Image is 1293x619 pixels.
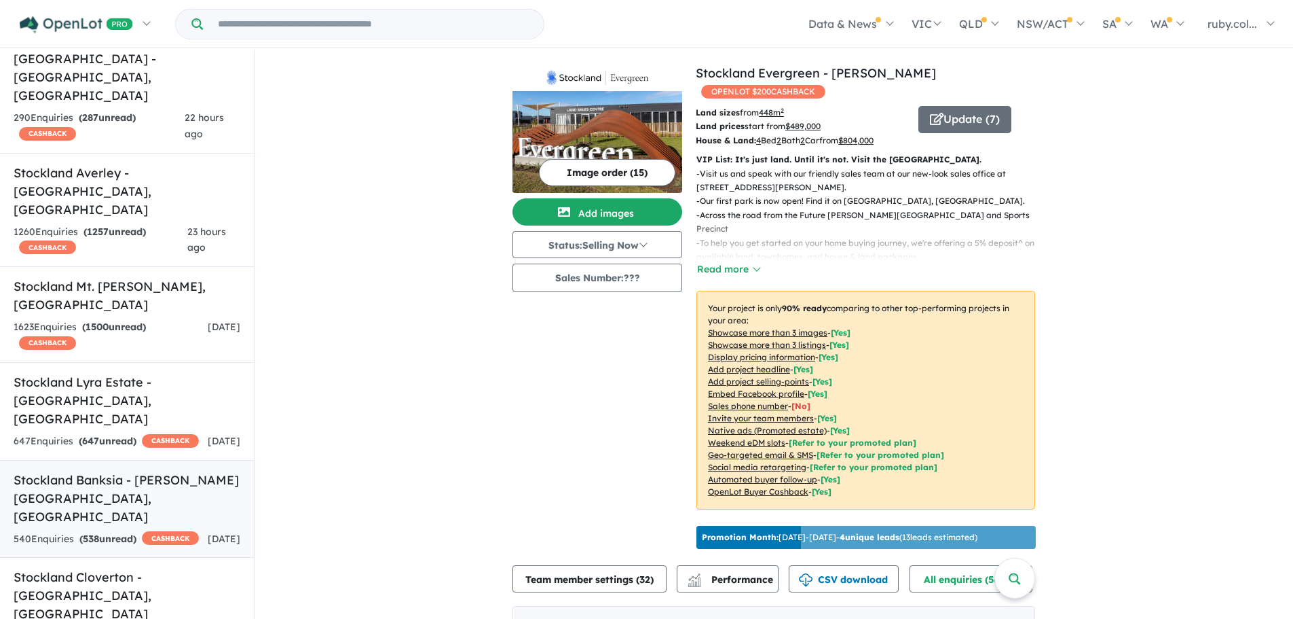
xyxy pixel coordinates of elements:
b: Promotion Month: [702,532,779,542]
button: Add images [512,198,682,226]
span: Performance [690,573,773,586]
button: Read more [696,262,760,277]
u: 2 [800,135,805,145]
span: 1257 [87,226,109,238]
span: [DATE] [208,321,240,333]
div: 1260 Enquir ies [14,224,187,257]
span: [DATE] [208,435,240,447]
button: Sales Number:??? [512,264,682,292]
h5: Stockland Averley - [GEOGRAPHIC_DATA] , [GEOGRAPHIC_DATA] [14,164,240,219]
u: Weekend eDM slots [708,438,785,448]
button: All enquiries (568) [910,565,1032,593]
p: [DATE] - [DATE] - ( 13 leads estimated) [702,531,977,544]
u: Automated buyer follow-up [708,474,817,484]
span: 647 [82,435,99,447]
strong: ( unread) [79,435,136,447]
u: Add project headline [708,364,790,374]
span: 23 hours ago [187,226,226,254]
u: Showcase more than 3 images [708,328,827,338]
u: Add project selling-points [708,376,809,387]
h5: Stockland Mt. [PERSON_NAME] , [GEOGRAPHIC_DATA] [14,277,240,314]
span: [ Yes ] [817,413,837,423]
p: Your project is only comparing to other top-performing projects in your area: - - - - - - - - - -... [696,291,1035,510]
u: OpenLot Buyer Cashback [708,487,808,497]
span: CASHBACK [19,241,76,254]
input: Try estate name, suburb, builder or developer [206,10,541,39]
b: Land sizes [696,107,740,118]
button: Image order (15) [539,159,675,186]
img: line-chart.svg [688,573,700,581]
u: 4 [756,135,761,145]
h5: [GEOGRAPHIC_DATA] - [GEOGRAPHIC_DATA] , [GEOGRAPHIC_DATA] [14,50,240,105]
h5: Stockland Lyra Estate - [GEOGRAPHIC_DATA] , [GEOGRAPHIC_DATA] [14,373,240,428]
span: 287 [82,111,98,124]
span: [Yes] [830,425,850,436]
p: - To help you get started on your home buying journey, we're offering a 5% deposit^ on all availa... [696,236,1046,264]
span: OPENLOT $ 200 CASHBACK [701,85,825,99]
span: [ No ] [791,401,810,411]
span: ruby.col... [1207,17,1257,31]
b: Land prices [696,121,745,131]
u: 2 [776,135,781,145]
span: [ Yes ] [831,328,850,338]
span: CASHBACK [142,434,199,448]
div: 647 Enquir ies [14,434,199,450]
strong: ( unread) [83,226,146,238]
span: 1500 [86,321,109,333]
p: Bed Bath Car from [696,134,908,147]
p: - Our first park is now open! Find it on [GEOGRAPHIC_DATA], [GEOGRAPHIC_DATA]. [696,194,1046,208]
div: 290 Enquir ies [14,110,185,143]
span: [Refer to your promoted plan] [817,450,944,460]
u: $ 804,000 [838,135,874,145]
div: 540 Enquir ies [14,531,199,548]
b: 90 % ready [782,303,827,313]
img: bar-chart.svg [688,578,701,586]
u: Embed Facebook profile [708,389,804,399]
button: Status:Selling Now [512,231,682,258]
span: CASHBACK [19,336,76,350]
span: [ Yes ] [812,376,832,387]
span: [Refer to your promoted plan] [810,462,937,472]
u: $ 489,000 [785,121,821,131]
p: - Across the road from the Future [PERSON_NAME][GEOGRAPHIC_DATA] and Sports Precinct [696,209,1046,236]
u: Invite your team members [708,413,814,423]
span: 32 [639,573,650,586]
p: VIP List: It's just land. Until it's not. Visit the [GEOGRAPHIC_DATA]. [696,153,1035,166]
h5: Stockland Banksia - [PERSON_NAME][GEOGRAPHIC_DATA] , [GEOGRAPHIC_DATA] [14,471,240,526]
u: Geo-targeted email & SMS [708,450,813,460]
span: [DATE] [208,533,240,545]
span: [ Yes ] [819,352,838,362]
strong: ( unread) [79,111,136,124]
u: Social media retargeting [708,462,806,472]
u: Showcase more than 3 listings [708,340,826,350]
span: 22 hours ago [185,111,224,140]
span: 538 [83,533,99,545]
button: CSV download [789,565,899,593]
a: Stockland Evergreen - [PERSON_NAME] [696,65,936,81]
img: download icon [799,573,812,587]
span: [Yes] [812,487,831,497]
u: Native ads (Promoted estate) [708,425,827,436]
span: [Yes] [821,474,840,484]
b: House & Land: [696,135,756,145]
a: Stockland Evergreen - Clyde LogoStockland Evergreen - Clyde [512,64,682,193]
span: [ Yes ] [829,340,849,350]
u: Display pricing information [708,352,815,362]
span: [ Yes ] [793,364,813,374]
img: Openlot PRO Logo White [20,16,133,33]
button: Update (7) [918,106,1011,133]
span: [Refer to your promoted plan] [789,438,916,448]
img: Stockland Evergreen - Clyde [512,91,682,193]
p: - Visit us and speak with our friendly sales team at our new-look sales office at [STREET_ADDRESS... [696,167,1046,195]
p: from [696,106,908,120]
b: 4 unique leads [840,532,899,542]
strong: ( unread) [79,533,136,545]
sup: 2 [781,107,784,114]
span: [ Yes ] [808,389,827,399]
u: Sales phone number [708,401,788,411]
span: CASHBACK [142,531,199,545]
strong: ( unread) [82,321,146,333]
span: CASHBACK [19,127,76,141]
div: 1623 Enquir ies [14,319,208,352]
button: Team member settings (32) [512,565,667,593]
